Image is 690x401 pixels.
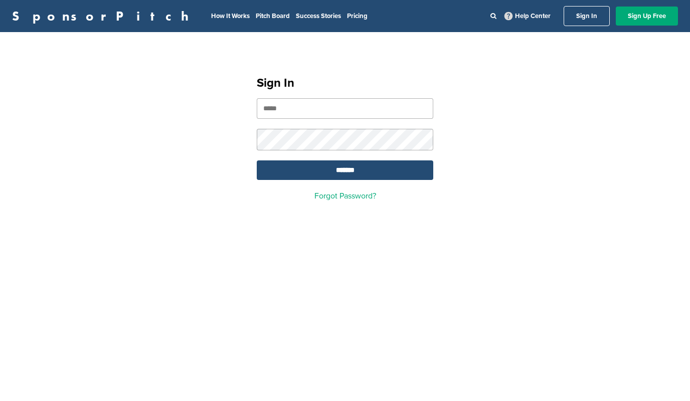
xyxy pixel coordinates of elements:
a: How It Works [211,12,250,20]
a: Help Center [502,10,553,22]
a: Success Stories [296,12,341,20]
a: Sign Up Free [616,7,678,26]
a: Pitch Board [256,12,290,20]
a: Pricing [347,12,368,20]
a: SponsorPitch [12,10,195,23]
h1: Sign In [257,74,433,92]
a: Sign In [564,6,610,26]
a: Forgot Password? [314,191,376,201]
